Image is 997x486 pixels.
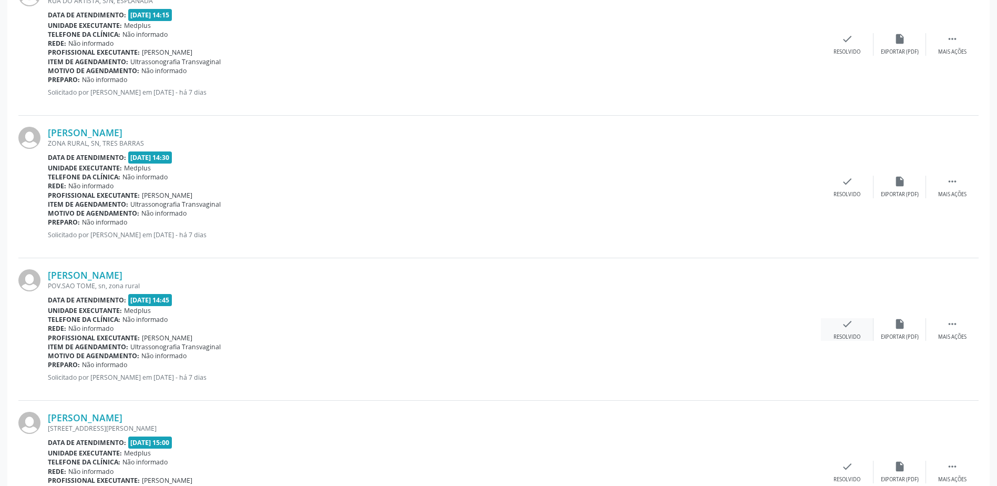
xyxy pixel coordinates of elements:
[18,412,40,434] img: img
[48,449,122,458] b: Unidade executante:
[947,33,958,45] i: 
[48,39,66,48] b: Rede:
[48,467,66,476] b: Rede:
[48,181,66,190] b: Rede:
[130,342,221,351] span: Ultrassonografia Transvaginal
[82,75,127,84] span: Não informado
[48,412,122,423] a: [PERSON_NAME]
[48,230,821,239] p: Solicitado por [PERSON_NAME] em [DATE] - há 7 dias
[48,200,128,209] b: Item de agendamento:
[894,176,906,187] i: insert_drive_file
[124,449,151,458] span: Medplus
[48,173,120,181] b: Telefone da clínica:
[834,191,860,198] div: Resolvido
[48,11,126,19] b: Data de atendimento:
[947,318,958,330] i: 
[48,164,122,173] b: Unidade executante:
[894,461,906,472] i: insert_drive_file
[894,318,906,330] i: insert_drive_file
[142,48,192,57] span: [PERSON_NAME]
[48,296,126,305] b: Data de atendimento:
[881,333,919,341] div: Exportar (PDF)
[124,21,151,30] span: Medplus
[82,360,127,369] span: Não informado
[124,306,151,315] span: Medplus
[68,181,114,190] span: Não informado
[841,318,853,330] i: check
[48,127,122,138] a: [PERSON_NAME]
[881,48,919,56] div: Exportar (PDF)
[48,360,80,369] b: Preparo:
[122,30,168,39] span: Não informado
[48,139,821,148] div: ZONA RURAL, SN, TRES BARRAS
[18,127,40,149] img: img
[48,306,122,315] b: Unidade executante:
[48,476,140,485] b: Profissional executante:
[938,48,967,56] div: Mais ações
[947,176,958,187] i: 
[142,333,192,342] span: [PERSON_NAME]
[122,458,168,467] span: Não informado
[128,151,172,164] span: [DATE] 14:30
[938,191,967,198] div: Mais ações
[48,324,66,333] b: Rede:
[68,467,114,476] span: Não informado
[48,315,120,324] b: Telefone da clínica:
[142,191,192,200] span: [PERSON_NAME]
[130,200,221,209] span: Ultrassonografia Transvaginal
[48,281,821,290] div: POV.SAO TOME, sn, zona rural
[48,57,128,66] b: Item de agendamento:
[128,9,172,21] span: [DATE] 14:15
[834,333,860,341] div: Resolvido
[48,209,139,218] b: Motivo de agendamento:
[124,164,151,173] span: Medplus
[48,438,126,447] b: Data de atendimento:
[48,88,821,97] p: Solicitado por [PERSON_NAME] em [DATE] - há 7 dias
[48,75,80,84] b: Preparo:
[130,57,221,66] span: Ultrassonografia Transvaginal
[48,424,821,433] div: [STREET_ADDRESS][PERSON_NAME]
[841,176,853,187] i: check
[122,315,168,324] span: Não informado
[48,333,140,342] b: Profissional executante:
[48,48,140,57] b: Profissional executante:
[48,373,821,382] p: Solicitado por [PERSON_NAME] em [DATE] - há 7 dias
[141,351,187,360] span: Não informado
[48,66,139,75] b: Motivo de agendamento:
[48,351,139,360] b: Motivo de agendamento:
[48,30,120,39] b: Telefone da clínica:
[938,333,967,341] div: Mais ações
[48,153,126,162] b: Data de atendimento:
[141,66,187,75] span: Não informado
[141,209,187,218] span: Não informado
[48,342,128,351] b: Item de agendamento:
[128,437,172,449] span: [DATE] 15:00
[834,476,860,483] div: Resolvido
[122,173,168,181] span: Não informado
[68,39,114,48] span: Não informado
[881,191,919,198] div: Exportar (PDF)
[18,269,40,291] img: img
[128,294,172,306] span: [DATE] 14:45
[142,476,192,485] span: [PERSON_NAME]
[947,461,958,472] i: 
[894,33,906,45] i: insert_drive_file
[841,33,853,45] i: check
[48,269,122,281] a: [PERSON_NAME]
[48,458,120,467] b: Telefone da clínica:
[48,218,80,227] b: Preparo:
[938,476,967,483] div: Mais ações
[48,21,122,30] b: Unidade executante:
[82,218,127,227] span: Não informado
[48,191,140,200] b: Profissional executante:
[68,324,114,333] span: Não informado
[841,461,853,472] i: check
[881,476,919,483] div: Exportar (PDF)
[834,48,860,56] div: Resolvido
